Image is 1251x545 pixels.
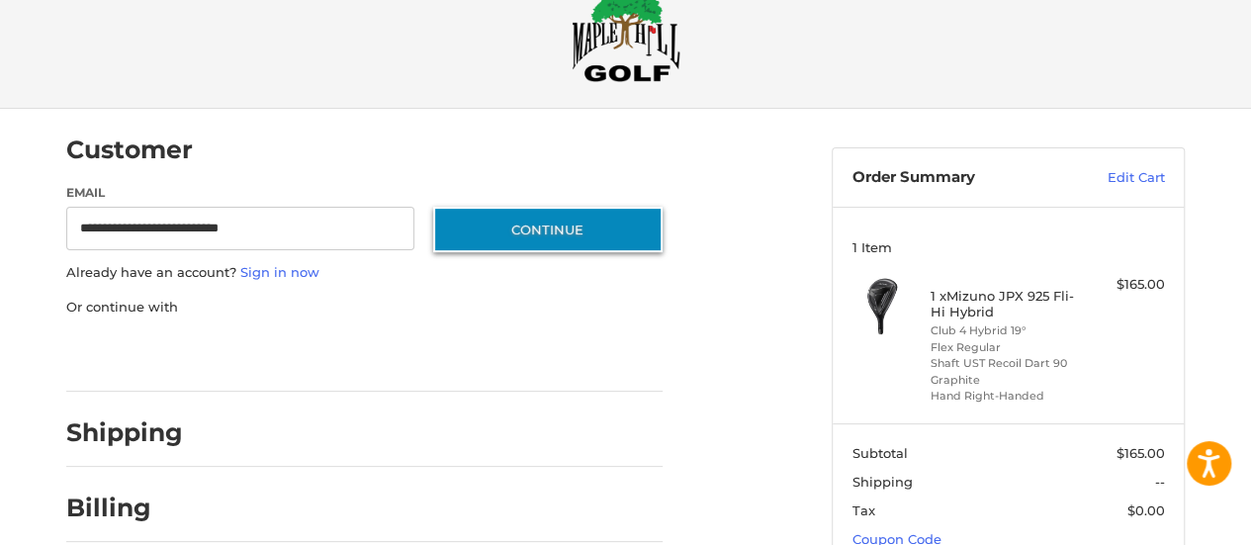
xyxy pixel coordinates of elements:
[66,263,663,283] p: Already have an account?
[931,339,1082,356] li: Flex Regular
[66,417,183,448] h2: Shipping
[1127,502,1165,518] span: $0.00
[852,474,913,490] span: Shipping
[396,336,544,372] iframe: PayPal-venmo
[931,355,1082,388] li: Shaft UST Recoil Dart 90 Graphite
[60,336,209,372] iframe: PayPal-paypal
[1117,445,1165,461] span: $165.00
[66,493,182,523] h2: Billing
[852,502,875,518] span: Tax
[240,264,319,280] a: Sign in now
[852,168,1065,188] h3: Order Summary
[1065,168,1165,188] a: Edit Cart
[66,135,193,165] h2: Customer
[433,207,663,252] button: Continue
[852,239,1165,255] h3: 1 Item
[931,288,1082,320] h4: 1 x Mizuno JPX 925 Fli-Hi Hybrid
[852,445,908,461] span: Subtotal
[931,322,1082,339] li: Club 4 Hybrid 19°
[66,298,663,318] p: Or continue with
[1155,474,1165,490] span: --
[66,184,414,202] label: Email
[931,388,1082,405] li: Hand Right-Handed
[1087,275,1165,295] div: $165.00
[227,336,376,372] iframe: PayPal-paylater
